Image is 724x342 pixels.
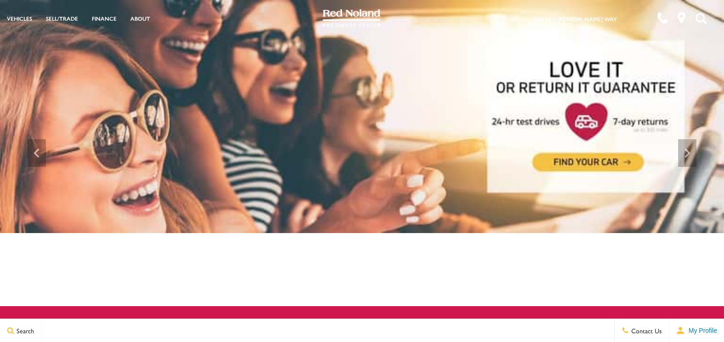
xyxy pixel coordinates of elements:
[629,326,662,335] span: Contact Us
[323,9,381,28] img: Red Noland Pre-Owned
[692,0,710,36] button: Open the search field
[533,15,617,23] a: The Red [PERSON_NAME] Way
[14,326,34,335] span: Search
[685,327,717,334] span: My Profile
[323,12,381,22] a: Red Noland Pre-Owned
[669,319,724,342] button: user-profile-menu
